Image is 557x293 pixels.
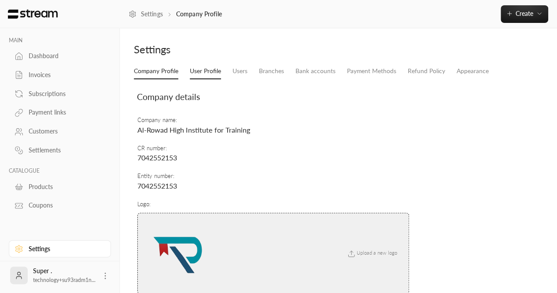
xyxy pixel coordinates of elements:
[516,10,533,17] span: Create
[33,277,96,283] span: technology+su93radm1n...
[9,240,111,257] a: Settings
[347,63,396,79] a: Payment Methods
[29,52,100,60] div: Dashboard
[137,112,409,140] td: Company name :
[134,42,334,56] div: Settings
[29,201,100,210] div: Coupons
[29,70,100,79] div: Invoices
[33,267,96,284] div: Super .
[259,63,284,79] a: Branches
[9,48,111,65] a: Dashboard
[9,142,111,159] a: Settlements
[408,63,445,79] a: Refund Policy
[232,63,247,79] a: Users
[137,182,177,190] span: 7042552153
[342,250,402,256] span: Upload a new logo
[29,127,100,136] div: Customers
[501,5,548,23] button: Create
[137,92,200,102] span: Company details
[9,167,111,174] p: CATALOGUE
[137,153,177,162] span: 7042552153
[129,10,222,19] nav: breadcrumb
[137,126,250,134] span: Al-Rowad High Institute for Training
[9,197,111,214] a: Coupons
[9,37,111,44] p: MAIN
[137,167,409,195] td: Entity number :
[9,85,111,102] a: Subscriptions
[457,63,489,79] a: Appearance
[134,63,178,79] a: Company Profile
[137,140,409,167] td: CR number :
[9,104,111,121] a: Payment links
[9,178,111,195] a: Products
[176,10,222,19] p: Company Profile
[145,220,211,286] img: company logo
[29,89,100,98] div: Subscriptions
[129,10,163,19] a: Settings
[9,67,111,84] a: Invoices
[7,9,59,19] img: Logo
[29,182,100,191] div: Products
[190,63,221,79] a: User Profile
[29,108,100,117] div: Payment links
[29,146,100,155] div: Settlements
[29,245,100,253] div: Settings
[295,63,336,79] a: Bank accounts
[9,123,111,140] a: Customers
